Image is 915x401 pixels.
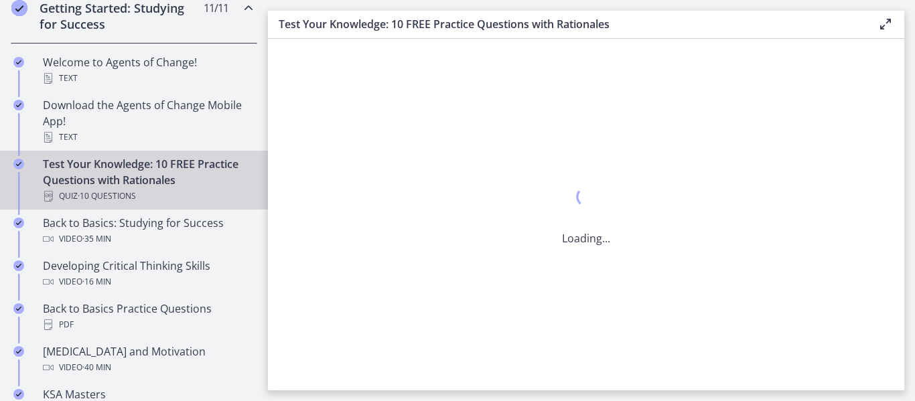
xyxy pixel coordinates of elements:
span: · 35 min [82,231,111,247]
p: Loading... [562,230,610,246]
div: Video [43,274,252,290]
div: Text [43,70,252,86]
div: Quiz [43,188,252,204]
div: Back to Basics Practice Questions [43,301,252,333]
i: Completed [13,346,24,357]
div: 1 [562,183,610,214]
div: Back to Basics: Studying for Success [43,215,252,247]
div: Video [43,231,252,247]
div: Welcome to Agents of Change! [43,54,252,86]
div: Test Your Knowledge: 10 FREE Practice Questions with Rationales [43,156,252,204]
span: · 16 min [82,274,111,290]
div: Text [43,129,252,145]
i: Completed [13,57,24,68]
div: Developing Critical Thinking Skills [43,258,252,290]
i: Completed [13,100,24,110]
i: Completed [13,218,24,228]
div: [MEDICAL_DATA] and Motivation [43,343,252,376]
span: · 40 min [82,359,111,376]
h3: Test Your Knowledge: 10 FREE Practice Questions with Rationales [279,16,856,32]
i: Completed [13,303,24,314]
i: Completed [13,260,24,271]
div: PDF [43,317,252,333]
span: · 10 Questions [78,188,136,204]
i: Completed [13,159,24,169]
i: Completed [13,389,24,400]
div: Video [43,359,252,376]
div: Download the Agents of Change Mobile App! [43,97,252,145]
